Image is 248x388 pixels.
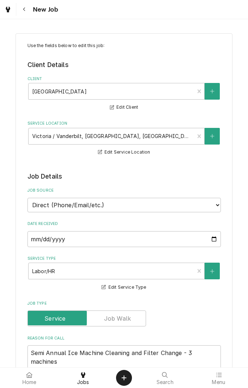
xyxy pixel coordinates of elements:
p: Use the fields below to edit this job: [27,42,221,49]
label: Client [27,76,221,82]
label: Service Type [27,256,221,262]
span: New Job [31,5,58,14]
a: Go to Jobs [1,3,14,16]
legend: Client Details [27,60,221,70]
span: Menu [212,379,225,385]
button: Navigate back [18,3,31,16]
a: Search [138,369,192,387]
span: Home [22,379,37,385]
svg: Create New Service [210,269,214,274]
a: Jobs [57,369,110,387]
div: Reason For Call [27,335,221,378]
label: Job Type [27,301,221,306]
button: Create New Location [205,128,220,145]
div: Date Received [27,221,221,247]
textarea: Semi Annual Ice Machine Cleaning and Filter Change - 3 machines [27,345,221,378]
svg: Create New Client [210,89,214,94]
svg: Create New Location [210,134,214,139]
legend: Job Details [27,172,221,181]
div: Job Source [27,188,221,212]
button: Create New Service [205,263,220,279]
a: Menu [192,369,245,387]
button: Edit Client [109,103,139,112]
div: Service Location [27,121,221,157]
button: Edit Service Location [97,148,151,157]
label: Job Source [27,188,221,193]
a: Home [3,369,56,387]
div: Client [27,76,221,112]
span: Search [157,379,174,385]
button: Create New Client [205,83,220,100]
label: Service Location [27,121,221,126]
label: Reason For Call [27,335,221,341]
button: Edit Service Type [101,283,147,292]
input: yyyy-mm-dd [27,231,221,247]
div: Job Type [27,301,221,326]
span: Jobs [77,379,89,385]
label: Date Received [27,221,221,227]
button: Create Object [116,370,132,386]
div: Service Type [27,256,221,292]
